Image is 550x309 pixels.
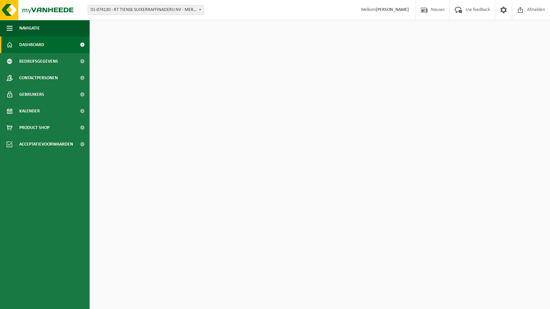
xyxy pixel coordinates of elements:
[376,7,409,12] strong: [PERSON_NAME]
[19,119,49,136] span: Product Shop
[19,36,44,53] span: Dashboard
[19,86,44,103] span: Gebruikers
[19,103,40,119] span: Kalender
[19,70,58,86] span: Contactpersonen
[88,5,203,15] span: 01-074130 - RT TIENSE SUIKERRAFFINADERIJ NV - MERKSEM
[19,20,40,36] span: Navigatie
[19,53,58,70] span: Bedrijfsgegevens
[19,136,73,153] span: Acceptatievoorwaarden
